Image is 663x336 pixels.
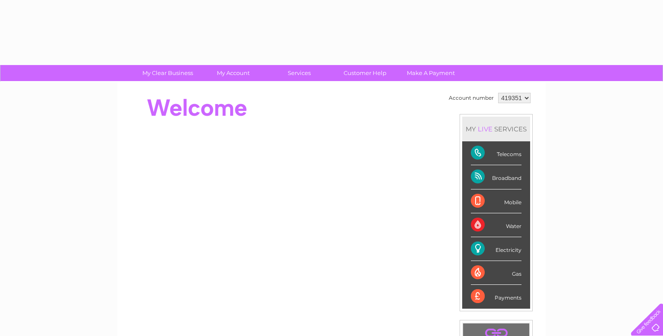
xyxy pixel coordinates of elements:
div: Mobile [471,189,521,213]
a: Customer Help [329,65,401,81]
a: Make A Payment [395,65,467,81]
div: Broadband [471,165,521,189]
div: Payments [471,285,521,308]
div: MY SERVICES [462,117,530,141]
td: Account number [447,91,496,105]
div: Gas [471,261,521,285]
div: LIVE [476,125,494,133]
div: Telecoms [471,141,521,165]
div: Water [471,213,521,237]
div: Electricity [471,237,521,261]
a: Services [264,65,335,81]
a: My Account [198,65,269,81]
a: My Clear Business [132,65,203,81]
